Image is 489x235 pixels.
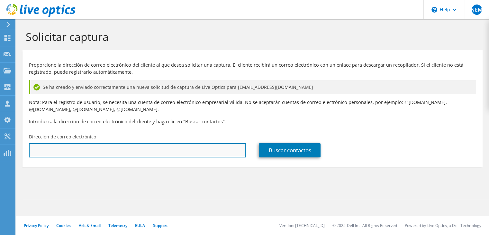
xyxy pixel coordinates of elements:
[24,223,49,228] a: Privacy Policy
[332,223,397,228] li: © 2025 Dell Inc. All Rights Reserved
[135,223,145,228] a: EULA
[153,223,168,228] a: Support
[259,143,321,157] a: Buscar contactos
[56,223,71,228] a: Cookies
[79,223,101,228] a: Ads & Email
[29,99,476,113] p: Nota: Para el registro de usuario, se necesita una cuenta de correo electrónico empresarial válid...
[108,223,127,228] a: Telemetry
[29,118,476,125] h3: Introduzca la dirección de correo electrónico del cliente y haga clic en "Buscar contactos".
[26,30,476,43] h1: Solicitar captura
[431,7,437,13] svg: \n
[29,61,476,76] p: Proporcione la dirección de correo electrónico del cliente al que desea solicitar una captura. El...
[472,5,482,15] span: NEM
[29,134,96,140] label: Dirección de correo electrónico
[279,223,325,228] li: Version: [TECHNICAL_ID]
[405,223,481,228] li: Powered by Live Optics, a Dell Technology
[43,84,313,91] span: Se ha creado y enviado correctamente una nueva solicitud de captura de Live Optics para [EMAIL_AD...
